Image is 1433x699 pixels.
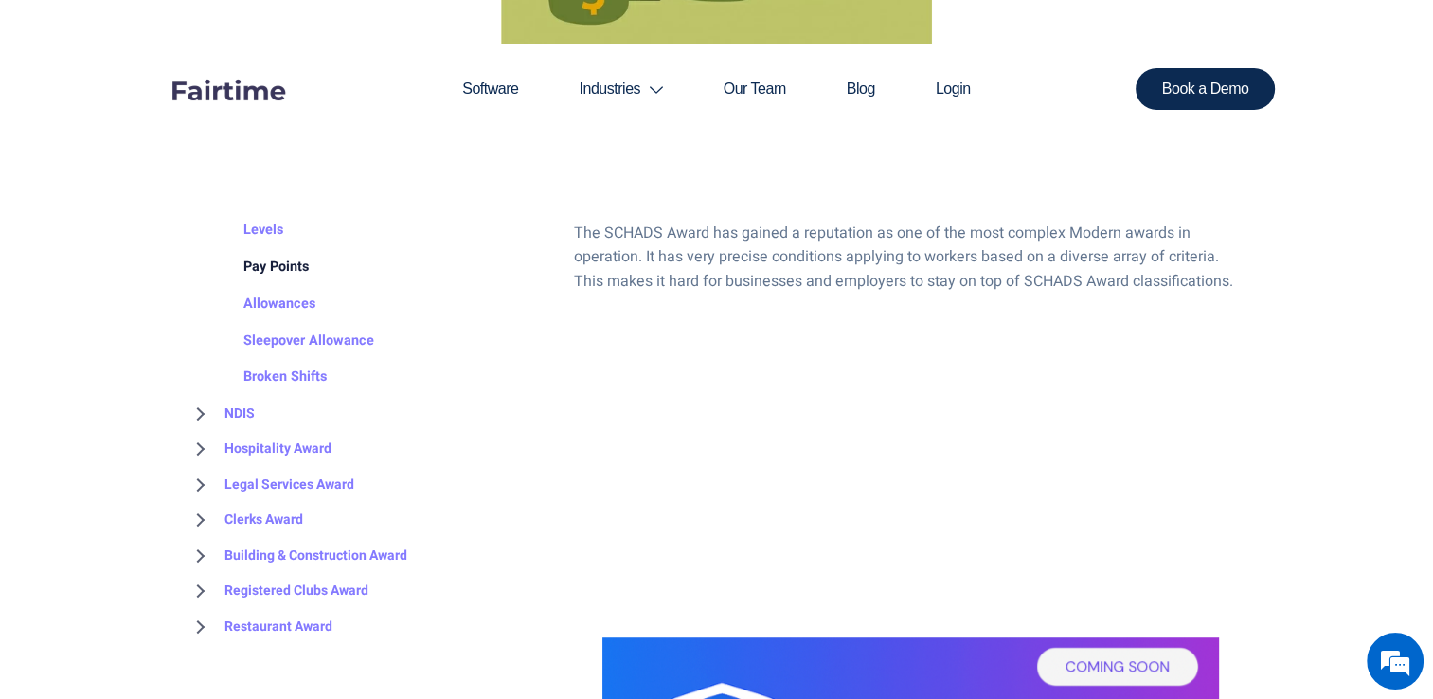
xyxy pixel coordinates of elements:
a: Pay Points [206,249,309,286]
a: Levels [206,212,283,249]
a: Allowances [206,286,315,323]
a: Clerks Award [187,502,303,538]
a: Registered Clubs Award [187,573,368,609]
a: Legal Services Award [187,467,354,503]
p: The SCHADS Award has gained a reputation as one of the most complex Modern awards in operation. I... [574,222,1247,295]
a: NDIS [187,396,255,432]
a: Building & Construction Award [187,538,407,574]
a: Book a Demo [1136,68,1276,110]
nav: BROWSE TOPICS [187,30,546,644]
a: Software [432,44,548,134]
span: Book a Demo [1162,81,1249,97]
iframe: Looking for Schads Award Pay Rates? [574,327,1241,611]
a: Our Team [693,44,816,134]
a: Hospitality Award [187,431,331,467]
a: Restaurant Award [187,609,332,645]
a: Broken Shifts [206,359,327,396]
a: Industries [548,44,692,134]
a: Blog [816,44,905,134]
a: Sleepover Allowance [206,323,374,360]
a: Login [905,44,1001,134]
